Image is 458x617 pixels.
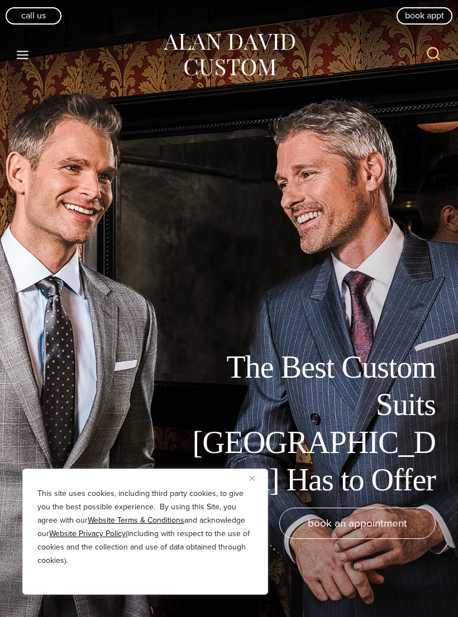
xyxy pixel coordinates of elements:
[250,471,263,485] button: Close
[250,476,255,481] img: Close
[420,41,447,68] button: View Search Form
[37,487,253,567] p: This site uses cookies, including third party cookies, to give you the best possible experience. ...
[308,515,407,531] span: book an appointment
[279,508,436,539] a: book an appointment
[49,528,126,539] a: Website Privacy Policy
[6,7,61,24] a: Call Us
[397,7,452,24] a: book appt
[162,30,296,80] img: Alan David Custom
[88,514,184,526] a: Website Terms & Conditions
[184,349,436,499] h1: The Best Custom Suits [GEOGRAPHIC_DATA] Has to Offer
[11,45,35,65] button: Open menu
